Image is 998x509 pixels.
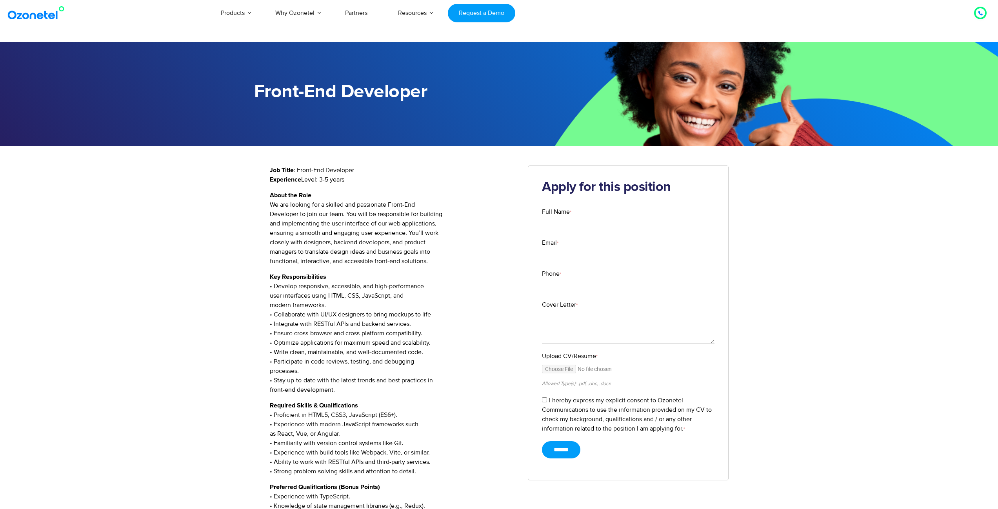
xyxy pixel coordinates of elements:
h1: Front-End Developer [254,81,499,103]
label: Full Name [542,207,714,216]
strong: Experience [270,176,301,183]
label: I hereby express my explicit consent to Ozonetel Communications to use the information provided o... [542,396,712,433]
strong: About the Role [270,192,311,198]
strong: Preferred Qualifications (Bonus Points) [270,484,380,490]
strong: Required Skills & Qualifications [270,402,358,409]
p: : Front-End Developer Level: 3-5 years [270,165,516,184]
label: Email [542,238,714,247]
label: Phone [542,269,714,278]
label: Cover Letter [542,300,714,309]
strong: Key Responsibilities [270,274,326,280]
label: Upload CV/Resume [542,351,714,361]
p: • Proficient in HTML5, CSS3, JavaScript (ES6+). • Experience with modern JavaScript frameworks su... [270,401,516,476]
h2: Apply for this position [542,180,714,195]
small: Allowed Type(s): .pdf, .doc, .docx [542,380,611,387]
strong: Job Title [270,167,294,173]
p: • Develop responsive, accessible, and high-performance user interfaces using HTML, CSS, JavaScrip... [270,272,516,394]
a: Request a Demo [448,4,515,22]
p: We are looking for a skilled and passionate Front-End Developer to join our team. You will be res... [270,191,516,266]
